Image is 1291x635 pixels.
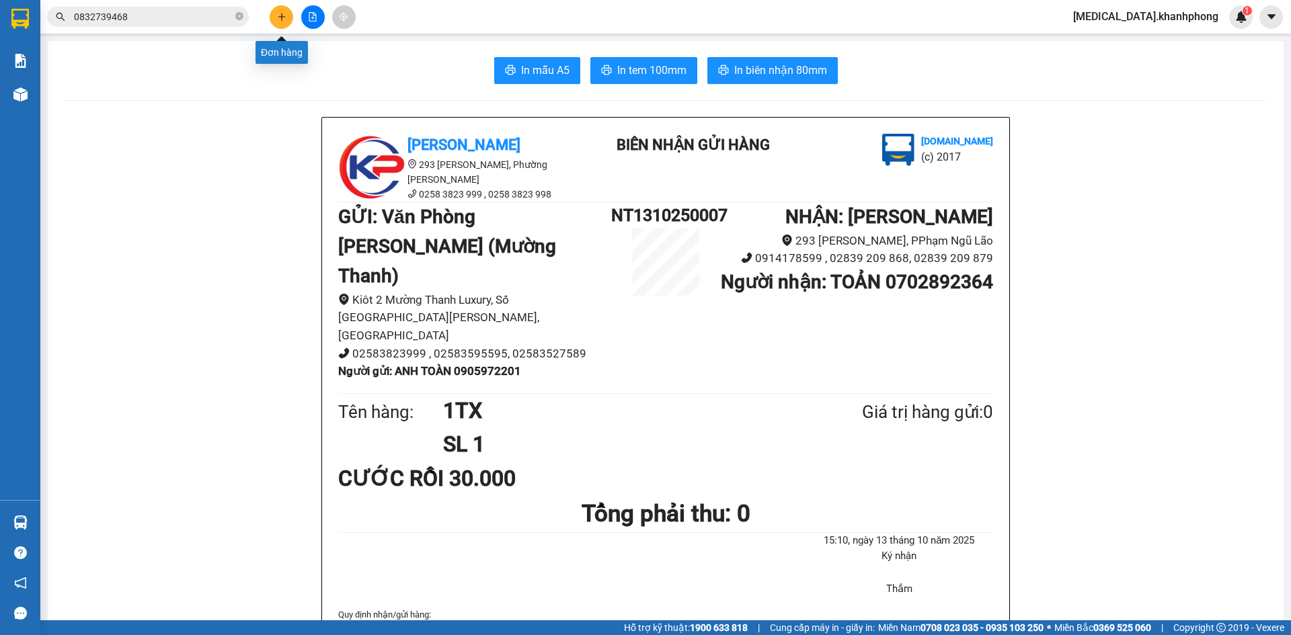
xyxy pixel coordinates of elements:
[624,620,748,635] span: Hỗ trợ kỹ thuật:
[14,607,27,620] span: message
[87,19,129,106] b: BIÊN NHẬN GỬI HÀNG
[921,136,993,146] b: [DOMAIN_NAME]
[720,249,993,267] li: 0914178599 , 02839 209 868, 02839 209 879
[878,620,1044,635] span: Miền Nam
[301,5,325,29] button: file-add
[443,427,797,461] h1: SL 1
[338,294,350,305] span: environment
[1093,622,1151,633] strong: 0369 525 060
[1216,623,1226,632] span: copyright
[1259,5,1283,29] button: caret-down
[338,364,521,378] b: Người gửi : ANH TOÀN 0905972201
[270,5,293,29] button: plus
[332,5,356,29] button: aim
[235,11,243,24] span: close-circle
[308,12,317,22] span: file-add
[338,495,993,532] h1: Tổng phải thu: 0
[1243,6,1252,15] sup: 1
[590,57,697,84] button: printerIn tem 100mm
[56,12,65,22] span: search
[882,134,914,166] img: logo.jpg
[11,9,29,29] img: logo-vxr
[521,62,570,79] span: In mẫu A5
[494,57,580,84] button: printerIn mẫu A5
[338,206,556,287] b: GỬI : Văn Phòng [PERSON_NAME] (Mường Thanh)
[1062,8,1229,25] span: [MEDICAL_DATA].khanhphong
[443,394,797,427] h1: 1TX
[741,252,752,263] span: phone
[734,62,827,79] span: In biên nhận 80mm
[611,202,720,228] h1: NT1310250007
[338,157,580,187] li: 293 [PERSON_NAME], Phường [PERSON_NAME]
[721,271,993,293] b: Người nhận : TOẢN 0702892364
[17,17,84,84] img: logo.jpg
[338,462,554,495] div: CƯỚC RỒI 30.000
[806,548,993,564] li: Ký nhận
[707,57,838,84] button: printerIn biên nhận 80mm
[13,515,28,530] img: warehouse-icon
[146,17,178,49] img: logo.jpg
[617,62,687,79] span: In tem 100mm
[13,54,28,68] img: solution-icon
[785,206,993,228] b: NHẬN : [PERSON_NAME]
[338,398,443,426] div: Tên hàng:
[113,64,185,81] li: (c) 2017
[806,533,993,549] li: 15:10, ngày 13 tháng 10 năm 2025
[718,65,729,77] span: printer
[74,9,233,24] input: Tìm tên, số ĐT hoặc mã đơn
[235,12,243,20] span: close-circle
[407,136,520,153] b: [PERSON_NAME]
[921,149,993,165] li: (c) 2017
[113,51,185,62] b: [DOMAIN_NAME]
[14,546,27,559] span: question-circle
[1047,625,1051,630] span: ⚪️
[1245,6,1249,15] span: 1
[407,159,417,169] span: environment
[1054,620,1151,635] span: Miền Bắc
[338,134,405,201] img: logo.jpg
[806,581,993,597] li: Thắm
[277,12,286,22] span: plus
[770,620,875,635] span: Cung cấp máy in - giấy in:
[338,187,580,202] li: 0258 3823 999 , 0258 3823 998
[797,398,993,426] div: Giá trị hàng gửi: 0
[690,622,748,633] strong: 1900 633 818
[1161,620,1163,635] span: |
[1265,11,1278,23] span: caret-down
[256,41,308,64] div: Đơn hàng
[617,136,770,153] b: BIÊN NHẬN GỬI HÀNG
[601,65,612,77] span: printer
[505,65,516,77] span: printer
[338,291,611,345] li: Kiôt 2 Mường Thanh Luxury, Số [GEOGRAPHIC_DATA][PERSON_NAME], [GEOGRAPHIC_DATA]
[1235,11,1247,23] img: icon-new-feature
[339,12,348,22] span: aim
[13,87,28,101] img: warehouse-icon
[720,232,993,250] li: 293 [PERSON_NAME], PPhạm Ngũ Lão
[14,577,27,589] span: notification
[758,620,760,635] span: |
[338,345,611,363] li: 02583823999 , 02583595595, 02583527589
[407,189,417,198] span: phone
[921,622,1044,633] strong: 0708 023 035 - 0935 103 250
[781,235,793,246] span: environment
[338,347,350,359] span: phone
[17,87,76,150] b: [PERSON_NAME]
